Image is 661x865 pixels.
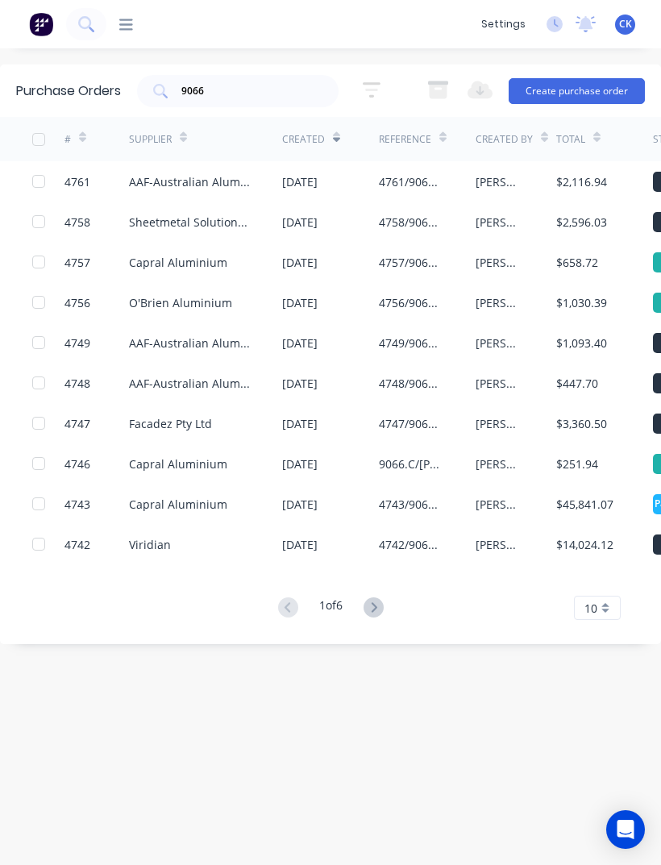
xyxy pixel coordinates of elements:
div: 9066.C/[PERSON_NAME] glazing component [379,455,443,472]
div: AAF-Australian Aluminium Finishing [129,173,250,190]
span: 10 [584,600,597,617]
input: Search purchase orders... [180,83,314,99]
div: 4756 [64,294,90,311]
div: Capral Aluminium [129,455,227,472]
div: $3,360.50 [556,415,607,432]
div: [DATE] [282,335,318,351]
div: 4757 [64,254,90,271]
div: $14,024.12 [556,536,613,553]
div: [PERSON_NAME] [476,415,524,432]
div: O'Brien Aluminium [129,294,232,311]
div: # [64,132,71,147]
div: [PERSON_NAME] [476,294,524,311]
div: Reference [379,132,431,147]
div: [PERSON_NAME] [476,496,524,513]
div: Supplier [129,132,172,147]
div: 4746 [64,455,90,472]
div: $658.72 [556,254,598,271]
div: 4748 [64,375,90,392]
div: Created [282,132,325,147]
div: [PERSON_NAME] [476,173,524,190]
div: 4747/9066 V012.1 [379,415,443,432]
div: [PERSON_NAME] [476,455,524,472]
div: 4758 [64,214,90,231]
div: [DATE] [282,173,318,190]
div: 4749/9066/Circular/WCC [379,335,443,351]
div: [DATE] [282,375,318,392]
div: [DATE] [282,254,318,271]
div: $447.70 [556,375,598,392]
div: 1 of 6 [319,597,343,620]
div: 4757/9066/Components/rubbers [379,254,443,271]
div: $2,116.94 [556,173,607,190]
div: Open Intercom Messenger [606,810,645,849]
div: [PERSON_NAME] [476,214,524,231]
div: $2,596.03 [556,214,607,231]
div: Capral Aluminium [129,254,227,271]
div: [DATE] [282,415,318,432]
div: Facadez Pty Ltd [129,415,212,432]
div: 4742/9066 C. Level 4 [379,536,443,553]
div: [PERSON_NAME] [476,375,524,392]
div: [PERSON_NAME] [476,536,524,553]
div: settings [473,12,534,36]
div: 4761/9066/Backpans/Curtain wall [379,173,443,190]
div: Created By [476,132,533,147]
div: [DATE] [282,294,318,311]
div: AAF-Australian Aluminium Finishing [129,375,250,392]
div: 4743/9066 C. [PERSON_NAME] Internal Material in [GEOGRAPHIC_DATA] [379,496,443,513]
div: [DATE] [282,536,318,553]
div: [DATE] [282,214,318,231]
div: $45,841.07 [556,496,613,513]
div: Sheetmetal Solutions ([GEOGRAPHIC_DATA]) Pty Ltd [129,214,250,231]
div: 4743 [64,496,90,513]
div: $251.94 [556,455,598,472]
div: Total [556,132,585,147]
div: 4758/9066/backpans/WCC [379,214,443,231]
div: $1,030.39 [556,294,607,311]
div: [PERSON_NAME] [476,335,524,351]
div: Purchase Orders [16,81,121,101]
div: $1,093.40 [556,335,607,351]
div: Viridian [129,536,171,553]
div: 4742 [64,536,90,553]
div: 4756/9066/V015/Folds&Flats [379,294,443,311]
div: 4761 [64,173,90,190]
div: Capral Aluminium [129,496,227,513]
div: AAF-Australian Aluminium Finishing [129,335,250,351]
div: [PERSON_NAME] [476,254,524,271]
div: 4747 [64,415,90,432]
div: [DATE] [282,496,318,513]
span: CK [619,17,632,31]
div: 4749 [64,335,90,351]
div: [DATE] [282,455,318,472]
img: Factory [29,12,53,36]
div: 4748/9066/V012/[PERSON_NAME] [379,375,443,392]
button: Create purchase order [509,78,645,104]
